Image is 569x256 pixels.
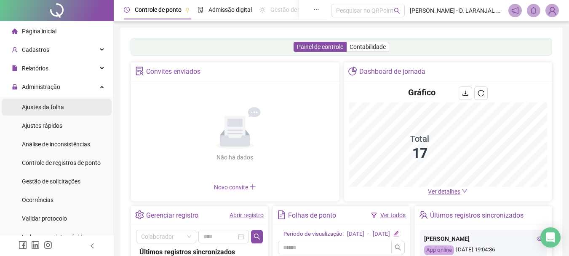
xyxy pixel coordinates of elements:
div: Open Intercom Messenger [540,227,561,248]
div: Últimos registros sincronizados [430,208,524,223]
h4: Gráfico [408,86,435,98]
span: Gestão de solicitações [22,178,80,185]
span: eye [537,236,542,242]
div: [PERSON_NAME] [424,234,542,243]
div: Folhas de ponto [288,208,336,223]
span: Ocorrências [22,197,53,203]
span: instagram [44,241,52,249]
span: search [394,8,400,14]
div: Período de visualização: [283,230,344,239]
div: Não há dados [196,153,274,162]
span: Contabilidade [350,43,386,50]
span: search [395,244,401,251]
span: [PERSON_NAME] - D. LARANJAL COMERCIO DE CALCADOS E ELETROS LTDA [410,6,503,15]
span: ellipsis [313,7,319,13]
a: Ver todos [380,212,406,218]
span: Análise de inconsistências [22,141,90,148]
span: pushpin [185,8,190,13]
span: notification [511,7,519,14]
span: filter [371,212,377,218]
span: lock [12,84,18,90]
span: Página inicial [22,28,56,35]
span: edit [393,231,399,236]
span: Ajustes da folha [22,104,64,110]
div: [DATE] [347,230,364,239]
div: Dashboard de jornada [359,65,425,79]
span: user-add [12,47,18,53]
span: file [12,65,18,71]
div: [DATE] 19:04:36 [424,245,542,255]
span: Administração [22,84,60,90]
span: sun [259,7,265,13]
span: setting [135,210,144,219]
span: Admissão digital [208,6,252,13]
div: [DATE] [373,230,390,239]
span: Controle de registros de ponto [22,159,101,166]
span: team [419,210,428,219]
span: home [12,28,18,34]
span: solution [135,67,144,75]
span: pie-chart [348,67,357,75]
span: Painel de controle [297,43,343,50]
span: bell [530,7,537,14]
span: reload [478,90,484,97]
span: Controle de ponto [135,6,182,13]
div: Convites enviados [146,65,200,79]
span: down [462,188,467,194]
span: facebook [19,241,27,249]
span: Ajustes rápidos [22,122,62,129]
span: download [462,90,469,97]
span: Validar protocolo [22,215,67,222]
a: Abrir registro [230,212,264,218]
span: search [254,233,260,240]
span: linkedin [31,241,40,249]
div: Gerenciar registro [146,208,198,223]
span: plus [249,183,256,190]
span: left [89,243,95,249]
span: clock-circle [124,7,130,13]
span: file-text [277,210,286,219]
div: App online [424,245,454,255]
a: Ver detalhes down [428,188,467,195]
span: Ver detalhes [428,188,460,195]
span: Cadastros [22,46,49,53]
div: - [368,230,369,239]
span: Relatórios [22,65,48,72]
span: Novo convite [214,184,256,191]
span: file-done [198,7,203,13]
span: Link para registro rápido [22,234,86,240]
span: Gestão de férias [270,6,313,13]
img: 91772 [546,4,558,17]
